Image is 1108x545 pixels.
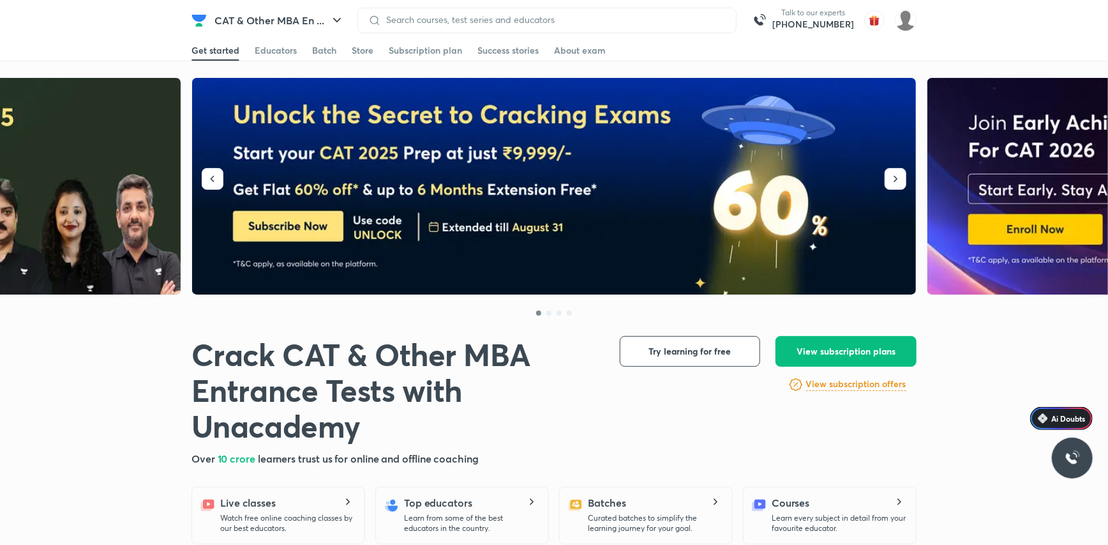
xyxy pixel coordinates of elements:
div: About exam [554,44,606,57]
a: View subscription offers [806,377,906,392]
img: ttu [1065,450,1080,466]
div: Success stories [477,44,539,57]
div: Subscription plan [389,44,462,57]
a: About exam [554,40,606,61]
p: Watch free online coaching classes by our best educators. [220,513,354,533]
h5: Courses [772,495,809,510]
span: learners trust us for online and offline coaching [258,452,479,465]
a: Batch [312,40,336,61]
h1: Crack CAT & Other MBA Entrance Tests with Unacademy [191,336,599,443]
img: Icon [1038,413,1048,424]
span: Ai Doubts [1051,413,1085,424]
span: Over [191,452,218,465]
p: Curated batches to simplify the learning journey for your goal. [588,513,722,533]
button: View subscription plans [775,336,917,367]
img: Varun Ramnath [895,10,917,31]
button: CAT & Other MBA En ... [207,8,352,33]
a: Store [352,40,373,61]
a: Ai Doubts [1030,407,1093,430]
p: Learn every subject in detail from your favourite educator. [772,513,906,533]
h6: View subscription offers [806,378,906,391]
img: Company Logo [191,13,207,28]
div: Get started [191,44,239,57]
a: Subscription plan [389,40,462,61]
div: Store [352,44,373,57]
a: Get started [191,40,239,61]
h5: Live classes [220,495,276,510]
span: 10 crore [218,452,258,465]
img: call-us [747,8,772,33]
p: Learn from some of the best educators in the country. [404,513,538,533]
img: avatar [864,10,885,31]
span: Try learning for free [649,345,731,358]
input: Search courses, test series and educators [381,15,726,25]
span: View subscription plans [797,345,895,358]
a: Success stories [477,40,539,61]
p: Talk to our experts [772,8,854,18]
div: Batch [312,44,336,57]
button: Try learning for free [620,336,760,367]
a: Educators [255,40,297,61]
h5: Batches [588,495,626,510]
a: [PHONE_NUMBER] [772,18,854,31]
h5: Top educators [404,495,472,510]
div: Educators [255,44,297,57]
